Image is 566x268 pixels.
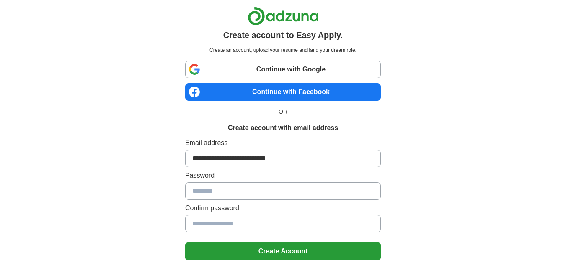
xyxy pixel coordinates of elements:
a: Continue with Facebook [185,83,381,101]
p: Create an account, upload your resume and land your dream role. [187,46,379,54]
img: Adzuna logo [248,7,319,26]
button: Create Account [185,242,381,260]
label: Confirm password [185,203,381,213]
label: Password [185,171,381,181]
label: Email address [185,138,381,148]
span: OR [274,107,292,116]
h1: Create account with email address [228,123,338,133]
h1: Create account to Easy Apply. [223,29,343,41]
a: Continue with Google [185,61,381,78]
